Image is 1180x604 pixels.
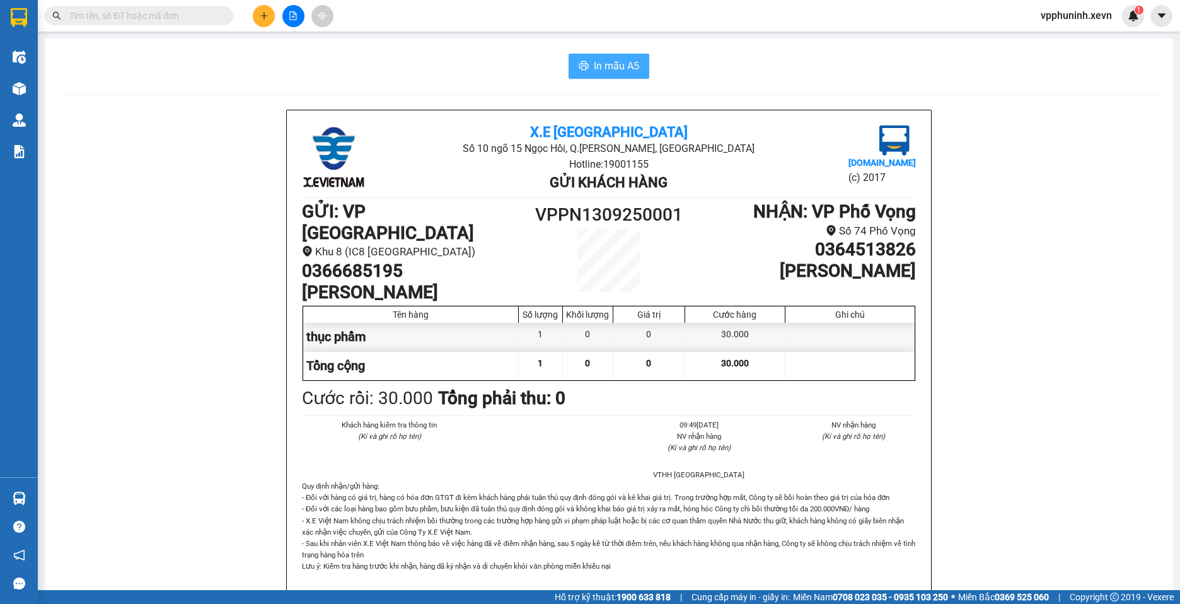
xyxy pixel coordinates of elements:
div: Tên hàng [306,310,515,320]
strong: 0369 525 060 [995,592,1049,602]
div: Khối lượng [566,310,610,320]
div: Giá trị [616,310,681,320]
img: logo.jpg [879,125,910,156]
div: Quy định nhận/gửi hàng : [302,480,916,572]
h1: [PERSON_NAME] [686,260,916,282]
img: warehouse-icon [13,492,26,505]
img: solution-icon [13,145,26,158]
strong: 0708 023 035 - 0935 103 250 [833,592,948,602]
h1: 0366685195 [302,260,532,282]
span: 30.000 [721,358,749,368]
span: 0 [585,358,590,368]
span: notification [13,549,25,561]
span: message [13,578,25,589]
span: Miền Nam [793,590,948,604]
span: ⚪️ [951,595,955,600]
input: Tìm tên, số ĐT hoặc mã đơn [69,9,218,23]
li: NV nhận hàng [792,419,917,431]
span: In mẫu A5 [594,58,639,74]
strong: 1900 633 818 [616,592,671,602]
span: Tổng cộng [306,358,365,373]
span: | [1058,590,1060,604]
i: (Kí và ghi rõ họ tên) [822,432,885,441]
li: VTHH [GEOGRAPHIC_DATA] [637,469,761,480]
div: Cước rồi : 30.000 [302,385,433,412]
img: logo.jpg [302,125,365,189]
h1: 0364513826 [686,239,916,260]
h1: [PERSON_NAME] [302,282,532,303]
div: 30.000 [685,323,785,351]
span: environment [826,225,836,236]
div: 0 [563,323,613,351]
span: Cung cấp máy in - giấy in: [691,590,790,604]
li: NV nhận hàng [637,431,761,442]
span: | [680,590,682,604]
span: aim [318,11,327,20]
h1: VPPN1309250001 [532,201,686,229]
li: Khu 8 (IC8 [GEOGRAPHIC_DATA]) [302,243,532,260]
b: Gửi khách hàng [550,175,668,190]
i: (Kí và ghi rõ họ tên) [668,443,731,452]
span: Hỗ trợ kỹ thuật: [555,590,671,604]
span: question-circle [13,521,25,533]
b: X.E [GEOGRAPHIC_DATA] [530,124,688,140]
li: Số 10 ngõ 15 Ngọc Hồi, Q.[PERSON_NAME], [GEOGRAPHIC_DATA] [404,141,813,156]
button: printerIn mẫu A5 [569,54,649,79]
li: Khách hàng kiểm tra thông tin [327,419,452,431]
button: caret-down [1150,5,1172,27]
div: 1 [519,323,563,351]
sup: 1 [1135,6,1143,15]
button: plus [253,5,275,27]
b: NHẬN : VP Phố Vọng [753,201,916,222]
li: Hotline: 19001155 [404,156,813,172]
img: warehouse-icon [13,82,26,95]
i: (Kí và ghi rõ họ tên) [358,432,421,441]
li: (c) 2017 [848,170,916,185]
div: Ghi chú [789,310,911,320]
span: caret-down [1156,10,1167,21]
span: environment [302,246,313,257]
div: Số lượng [522,310,559,320]
img: logo-vxr [11,8,27,27]
span: plus [260,11,269,20]
b: GỬI : VP [GEOGRAPHIC_DATA] [302,201,474,243]
span: copyright [1110,593,1119,601]
img: warehouse-icon [13,113,26,127]
span: file-add [289,11,298,20]
div: Cước hàng [688,310,782,320]
p: - Đối với hàng có giá trị, hàng có hóa đơn GTGT đi kèm khách hàng phải tuân thủ quy định đóng gói... [302,492,916,571]
button: file-add [282,5,304,27]
button: aim [311,5,333,27]
img: icon-new-feature [1128,10,1139,21]
span: Miền Bắc [958,590,1049,604]
span: 1 [1137,6,1141,15]
img: warehouse-icon [13,50,26,64]
li: 09:49[DATE] [637,419,761,431]
span: printer [579,61,589,73]
span: 0 [646,358,651,368]
span: vpphuninh.xevn [1031,8,1122,23]
div: thục phẩm [303,323,519,351]
b: [DOMAIN_NAME] [848,158,916,168]
span: 1 [538,358,543,368]
li: Số 74 Phố Vọng [686,223,916,240]
b: Tổng phải thu: 0 [438,388,565,409]
span: search [52,11,61,20]
div: 0 [613,323,685,351]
